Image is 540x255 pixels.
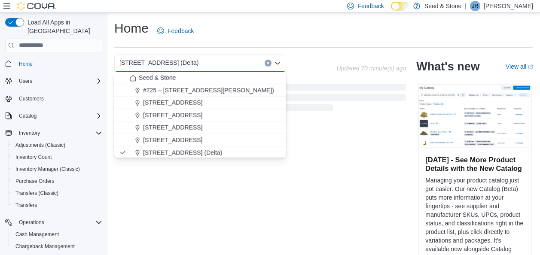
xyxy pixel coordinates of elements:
[15,94,47,104] a: Customers
[168,27,194,35] span: Feedback
[15,217,102,228] span: Operations
[114,109,286,121] button: [STREET_ADDRESS]
[357,2,384,10] span: Feedback
[12,200,102,210] span: Transfers
[114,84,286,97] button: #725 – [STREET_ADDRESS][PERSON_NAME])
[15,93,102,104] span: Customers
[15,142,65,149] span: Adjustments (Classic)
[12,176,102,186] span: Purchase Orders
[9,199,106,211] button: Transfers
[15,231,59,238] span: Cash Management
[15,59,36,69] a: Home
[17,2,56,10] img: Cova
[484,1,533,11] p: [PERSON_NAME]
[15,76,36,86] button: Users
[265,60,272,67] button: Clear input
[15,166,80,173] span: Inventory Manager (Classic)
[12,241,78,252] a: Chargeback Management
[19,112,37,119] span: Catalog
[12,140,102,150] span: Adjustments (Classic)
[9,175,106,187] button: Purchase Orders
[19,219,44,226] span: Operations
[416,60,479,73] h2: What's new
[15,128,102,138] span: Inventory
[15,111,40,121] button: Catalog
[19,95,44,102] span: Customers
[472,1,479,11] span: JR
[12,229,102,240] span: Cash Management
[15,217,48,228] button: Operations
[274,60,281,67] button: Close list of options
[143,136,202,144] span: [STREET_ADDRESS]
[19,130,40,137] span: Inventory
[15,243,75,250] span: Chargeback Management
[9,240,106,252] button: Chargeback Management
[143,123,202,132] span: [STREET_ADDRESS]
[12,241,102,252] span: Chargeback Management
[2,75,106,87] button: Users
[19,78,32,85] span: Users
[424,1,461,11] p: Seed & Stone
[12,152,102,162] span: Inventory Count
[154,22,197,39] a: Feedback
[114,72,286,84] button: Seed & Stone
[15,154,52,161] span: Inventory Count
[2,216,106,228] button: Operations
[15,128,43,138] button: Inventory
[119,58,198,68] span: [STREET_ADDRESS] (Delta)
[114,121,286,134] button: [STREET_ADDRESS]
[9,228,106,240] button: Cash Management
[15,190,58,197] span: Transfers (Classic)
[2,92,106,105] button: Customers
[12,152,55,162] a: Inventory Count
[9,151,106,163] button: Inventory Count
[12,176,58,186] a: Purchase Orders
[15,178,55,185] span: Purchase Orders
[114,20,149,37] h1: Home
[425,155,524,173] h3: [DATE] - See More Product Details with the New Catalog
[143,148,222,157] span: [STREET_ADDRESS] (Delta)
[12,200,40,210] a: Transfers
[139,73,176,82] span: Seed & Stone
[12,229,62,240] a: Cash Management
[114,134,286,146] button: [STREET_ADDRESS]
[114,146,286,159] button: [STREET_ADDRESS] (Delta)
[12,188,102,198] span: Transfers (Classic)
[2,127,106,139] button: Inventory
[465,1,467,11] p: |
[143,86,274,94] span: #725 – [STREET_ADDRESS][PERSON_NAME])
[15,202,37,209] span: Transfers
[12,188,62,198] a: Transfers (Classic)
[114,72,286,196] div: Choose from the following options
[12,140,69,150] a: Adjustments (Classic)
[15,111,102,121] span: Catalog
[9,187,106,199] button: Transfers (Classic)
[2,58,106,70] button: Home
[19,61,33,67] span: Home
[12,164,102,174] span: Inventory Manager (Classic)
[9,163,106,175] button: Inventory Manager (Classic)
[470,1,480,11] div: Jimmie Rao
[391,2,409,11] input: Dark Mode
[9,139,106,151] button: Adjustments (Classic)
[336,65,406,72] p: Updated 70 minute(s) ago
[12,164,83,174] a: Inventory Manager (Classic)
[15,58,102,69] span: Home
[114,97,286,109] button: [STREET_ADDRESS]
[24,18,102,35] span: Load All Apps in [GEOGRAPHIC_DATA]
[15,76,102,86] span: Users
[506,63,533,70] a: View allExternal link
[143,98,202,107] span: [STREET_ADDRESS]
[528,64,533,70] svg: External link
[143,111,202,119] span: [STREET_ADDRESS]
[2,110,106,122] button: Catalog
